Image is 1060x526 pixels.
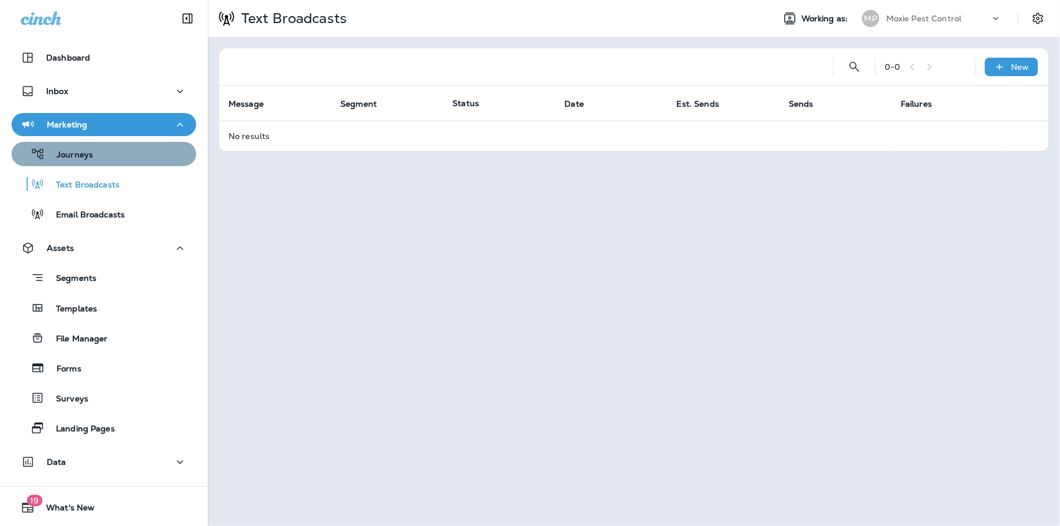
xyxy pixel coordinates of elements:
span: Sends [789,99,829,109]
button: Text Broadcasts [12,172,196,196]
span: Est. Sends [677,99,719,109]
p: Landing Pages [44,424,115,435]
span: Status [452,98,479,108]
button: Journeys [12,142,196,166]
button: Marketing [12,113,196,136]
td: No results [219,121,1048,151]
button: Templates [12,296,196,320]
button: Inbox [12,80,196,103]
p: Dashboard [46,53,90,62]
span: Segment [340,99,392,109]
button: 19What's New [12,496,196,519]
span: Failures [901,99,932,109]
p: Marketing [47,120,87,129]
div: MP [862,10,879,27]
span: Sends [789,99,814,109]
button: Surveys [12,386,196,410]
button: Forms [12,356,196,380]
p: Text Broadcasts [237,10,347,27]
p: Journeys [45,150,93,161]
p: Data [47,457,66,467]
p: Forms [45,364,81,375]
p: Templates [44,304,97,315]
button: Assets [12,236,196,260]
button: Data [12,450,196,474]
p: Inbox [46,87,68,96]
p: Moxie Pest Control [886,14,962,23]
p: Segments [44,273,96,285]
span: Segment [340,99,377,109]
button: Landing Pages [12,416,196,440]
p: Assets [47,243,74,253]
button: Email Broadcasts [12,202,196,226]
span: Est. Sends [677,99,734,109]
p: Text Broadcasts [44,180,119,191]
span: What's New [35,503,95,517]
button: Dashboard [12,46,196,69]
span: Date [565,99,585,109]
span: Message [229,99,279,109]
p: Surveys [44,394,88,405]
span: Message [229,99,264,109]
span: 19 [27,495,42,506]
button: Settings [1028,8,1048,29]
button: Collapse Sidebar [171,7,204,30]
span: Working as: [801,14,851,24]
button: File Manager [12,326,196,350]
button: Segments [12,265,196,290]
span: Failures [901,99,947,109]
div: 0 - 0 [885,62,901,72]
button: Search Text Broadcasts [843,55,866,78]
p: Email Broadcasts [44,210,125,221]
p: New [1012,62,1029,72]
p: File Manager [44,334,108,345]
span: Date [565,99,600,109]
